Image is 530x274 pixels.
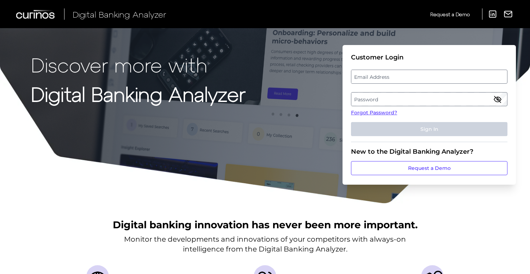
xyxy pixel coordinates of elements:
[351,93,507,106] label: Password
[430,8,470,20] a: Request a Demo
[351,53,507,61] div: Customer Login
[430,11,470,17] span: Request a Demo
[16,10,56,19] img: Curinos
[351,161,507,175] a: Request a Demo
[113,218,418,231] h2: Digital banking innovation has never been more important.
[124,234,406,254] p: Monitor the developments and innovations of your competitors with always-on intelligence from the...
[31,53,246,76] p: Discover more with
[73,9,166,19] span: Digital Banking Analyzer
[351,122,507,136] button: Sign In
[31,82,246,106] strong: Digital Banking Analyzer
[351,70,507,83] label: Email Address
[351,109,507,116] a: Forgot Password?
[351,148,507,155] div: New to the Digital Banking Analyzer?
